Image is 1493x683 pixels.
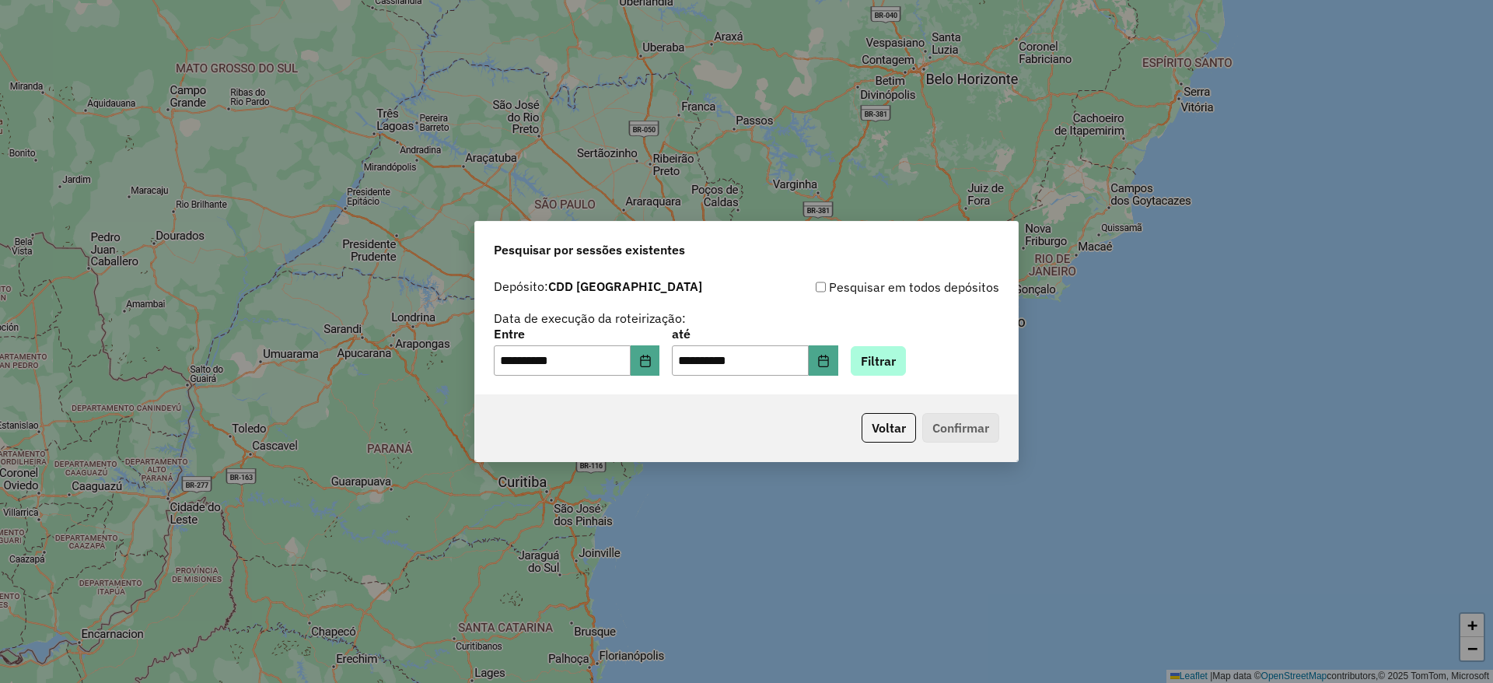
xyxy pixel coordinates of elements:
button: Filtrar [851,346,906,376]
strong: CDD [GEOGRAPHIC_DATA] [548,278,702,294]
label: até [672,324,837,343]
div: Pesquisar em todos depósitos [746,278,999,296]
label: Data de execução da roteirização: [494,309,686,327]
button: Voltar [862,413,916,443]
label: Depósito: [494,277,702,296]
button: Choose Date [809,345,838,377]
span: Pesquisar por sessões existentes [494,240,685,259]
button: Choose Date [631,345,660,377]
label: Entre [494,324,659,343]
